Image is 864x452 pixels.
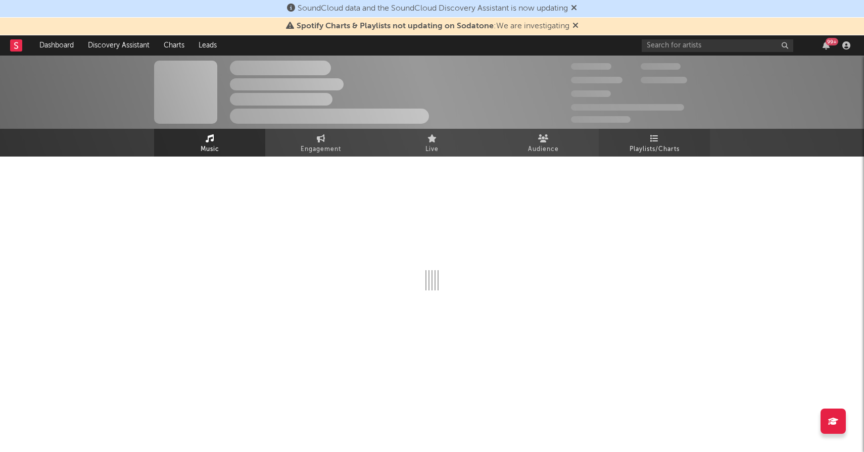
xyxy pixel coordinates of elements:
a: Audience [488,129,599,157]
span: Dismiss [571,5,577,13]
span: 300,000 [571,63,611,70]
a: Playlists/Charts [599,129,710,157]
a: Leads [191,35,224,56]
span: 1,000,000 [641,77,687,83]
span: SoundCloud data and the SoundCloud Discovery Assistant is now updating [298,5,568,13]
a: Live [376,129,488,157]
a: Dashboard [32,35,81,56]
span: 100,000 [641,63,681,70]
span: Live [425,143,439,156]
span: 100,000 [571,90,611,97]
button: 99+ [823,41,830,49]
span: Jump Score: 85.0 [571,116,631,123]
span: Spotify Charts & Playlists not updating on Sodatone [297,22,494,30]
span: 50,000,000 Monthly Listeners [571,104,684,111]
a: Charts [157,35,191,56]
a: Engagement [265,129,376,157]
a: Discovery Assistant [81,35,157,56]
span: Playlists/Charts [630,143,680,156]
a: Music [154,129,265,157]
div: 99 + [826,38,838,45]
span: 50,000,000 [571,77,622,83]
span: Audience [528,143,559,156]
span: : We are investigating [297,22,569,30]
span: Dismiss [572,22,579,30]
input: Search for artists [642,39,793,52]
span: Music [201,143,219,156]
span: Engagement [301,143,341,156]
